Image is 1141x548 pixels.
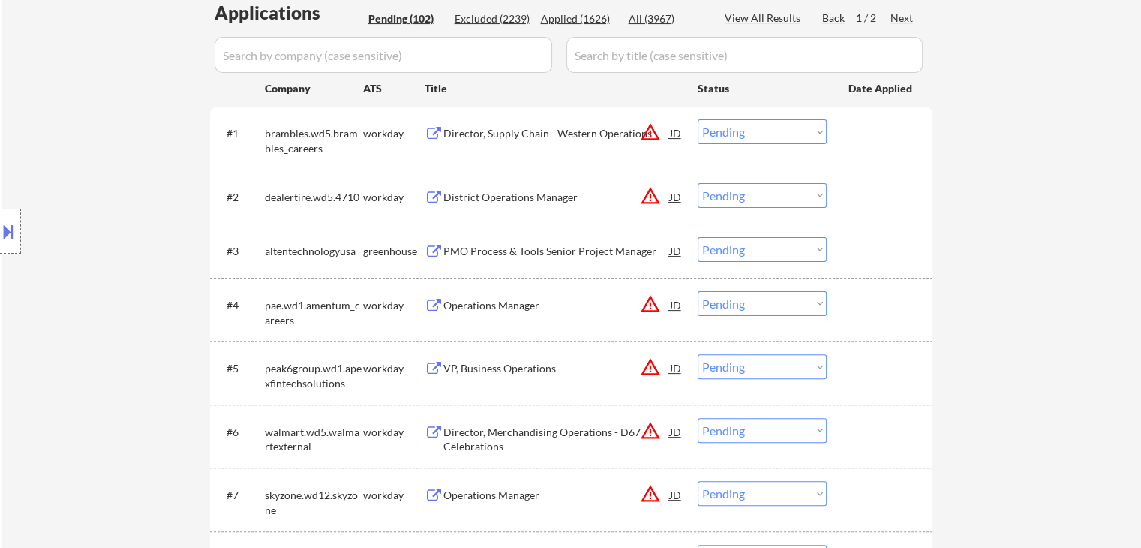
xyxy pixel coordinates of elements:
button: warning_amber [640,420,661,441]
div: walmart.wd5.walmartexternal [265,425,363,454]
div: workday [363,488,425,503]
div: peak6group.wd1.apexfintechsolutions [265,361,363,390]
div: Applications [215,4,363,22]
div: Applied (1626) [541,11,616,26]
div: skyzone.wd12.skyzone [265,488,363,517]
div: altentechnologyusa [265,244,363,259]
div: JD [668,291,683,318]
div: District Operations Manager [443,190,670,205]
div: Title [425,81,683,96]
div: All (3967) [629,11,704,26]
div: Director, Supply Chain - Western Operations [443,126,670,141]
div: Operations Manager [443,488,670,503]
div: PMO Process & Tools Senior Project Manager [443,244,670,259]
button: warning_amber [640,122,661,143]
div: #6 [227,425,253,440]
div: brambles.wd5.brambles_careers [265,126,363,155]
button: warning_amber [640,483,661,504]
div: ATS [363,81,425,96]
div: Company [265,81,363,96]
button: warning_amber [640,185,661,206]
div: dealertire.wd5.4710 [265,190,363,205]
div: greenhouse [363,244,425,259]
div: Director, Merchandising Operations - D67 Celebrations [443,425,670,454]
div: Date Applied [848,81,914,96]
input: Search by company (case sensitive) [215,37,552,73]
div: JD [668,418,683,445]
div: View All Results [725,11,805,26]
div: workday [363,126,425,141]
div: Status [698,74,827,101]
button: warning_amber [640,294,661,315]
div: workday [363,190,425,205]
div: JD [668,354,683,381]
div: JD [668,237,683,264]
div: workday [363,361,425,376]
div: Operations Manager [443,298,670,313]
div: 1 / 2 [856,11,890,26]
div: pae.wd1.amentum_careers [265,298,363,327]
div: JD [668,183,683,210]
div: VP, Business Operations [443,361,670,376]
div: Back [822,11,846,26]
div: workday [363,298,425,313]
div: JD [668,119,683,146]
div: Next [890,11,914,26]
div: #7 [227,488,253,503]
div: Excluded (2239) [455,11,530,26]
div: JD [668,481,683,508]
input: Search by title (case sensitive) [566,37,923,73]
button: warning_amber [640,357,661,378]
div: workday [363,425,425,440]
div: Pending (102) [368,11,443,26]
